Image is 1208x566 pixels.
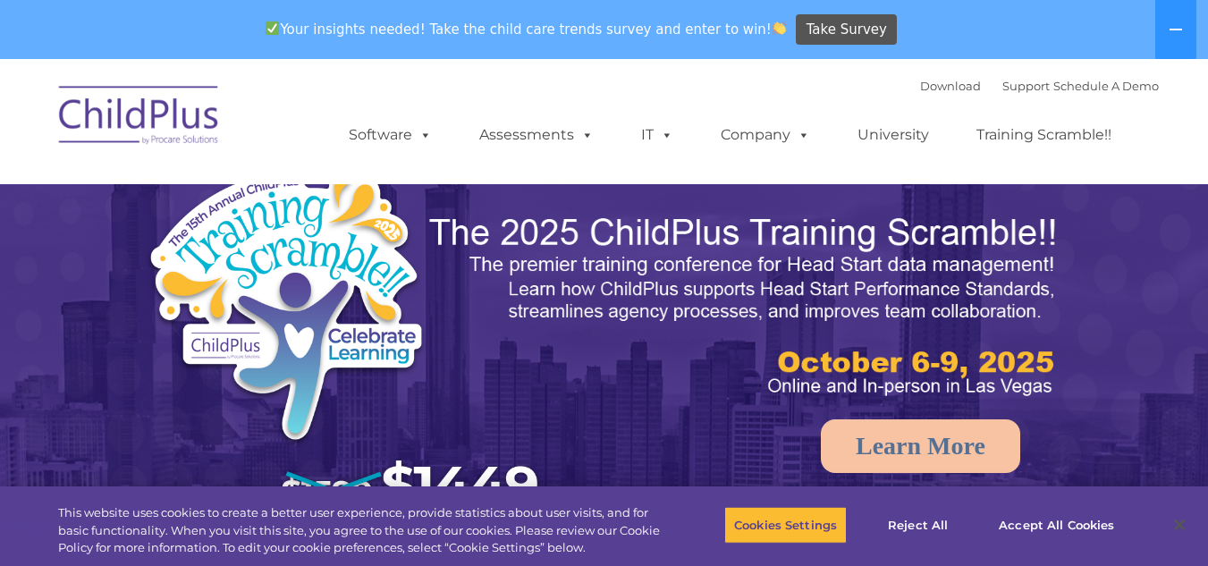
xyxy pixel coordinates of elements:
button: Cookies Settings [724,506,847,544]
span: Last name [249,118,303,131]
a: Training Scramble!! [959,117,1129,153]
img: ChildPlus by Procare Solutions [50,73,229,163]
a: University [840,117,947,153]
img: ✅ [266,21,279,35]
button: Accept All Cookies [989,506,1124,544]
button: Reject All [862,506,974,544]
a: Company [703,117,828,153]
span: Take Survey [807,14,887,46]
a: Take Survey [796,14,897,46]
a: IT [623,117,691,153]
a: Software [331,117,450,153]
a: Schedule A Demo [1053,79,1159,93]
a: Learn More [821,419,1020,473]
div: This website uses cookies to create a better user experience, provide statistics about user visit... [58,504,664,557]
a: Support [1002,79,1050,93]
font: | [920,79,1159,93]
span: Phone number [249,191,325,205]
a: Download [920,79,981,93]
button: Close [1160,505,1199,545]
span: Your insights needed! Take the child care trends survey and enter to win! [258,12,794,46]
img: 👏 [773,21,786,35]
a: Assessments [461,117,612,153]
